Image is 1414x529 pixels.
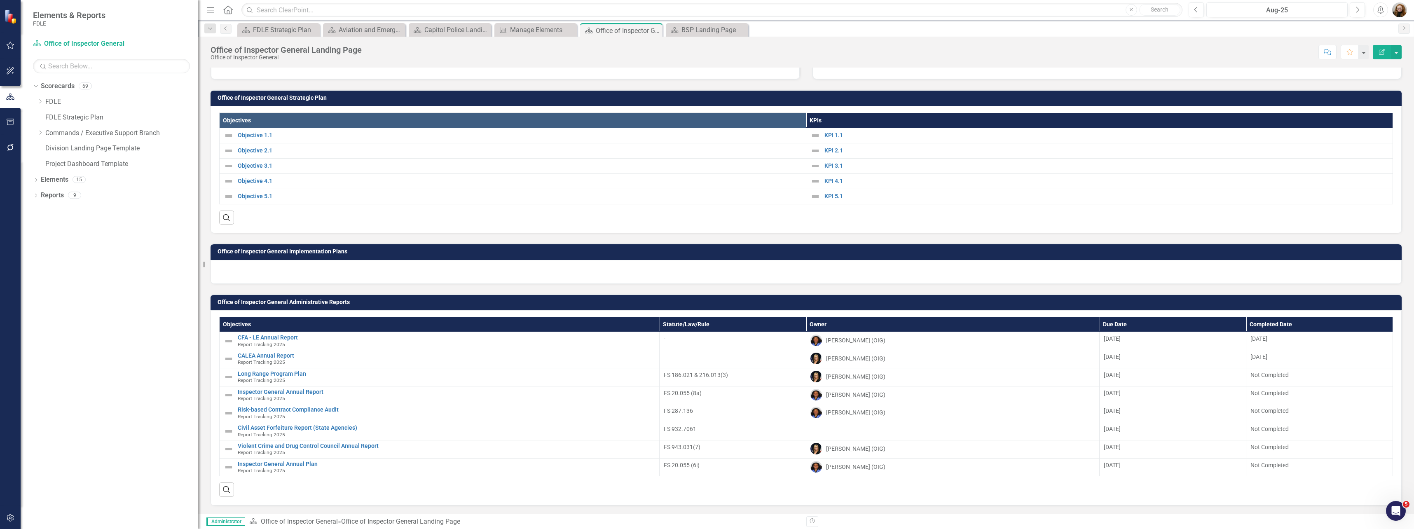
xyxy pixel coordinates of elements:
[45,129,198,138] a: Commands / Executive Support Branch
[424,25,489,35] div: Capitol Police Landing
[806,189,1393,204] td: Double-Click to Edit Right Click for Context Menu
[810,161,820,171] img: Not Defined
[1246,332,1393,350] td: Double-Click to Edit
[1246,350,1393,368] td: Double-Click to Edit
[220,174,806,189] td: Double-Click to Edit Right Click for Context Menu
[824,163,1388,169] a: KPI 3.1
[33,20,105,27] small: FDLE
[1104,335,1121,342] span: [DATE]
[220,422,660,440] td: Double-Click to Edit Right Click for Context Menu
[806,458,1100,476] td: Double-Click to Edit
[238,371,655,377] a: Long Range Program Plan
[224,462,234,472] img: Not Defined
[33,59,190,73] input: Search Below...
[206,517,245,526] span: Administrator
[224,336,234,346] img: Not Defined
[668,25,746,35] a: BSP Landing Page
[1100,422,1246,440] td: Double-Click to Edit
[660,350,806,368] td: Double-Click to Edit
[68,192,81,199] div: 9
[224,426,234,436] img: Not Defined
[1104,462,1121,468] span: [DATE]
[1104,372,1121,378] span: [DATE]
[664,390,702,396] span: FS 20.055 (8a)
[224,408,234,418] img: Not Defined
[1104,407,1121,414] span: [DATE]
[238,461,655,467] a: Inspector General Annual Plan
[220,404,660,422] td: Double-Click to Edit Right Click for Context Menu
[826,391,885,399] div: [PERSON_NAME] (OIG)
[218,299,1398,305] h3: Office of Inspector General Administrative Reports
[664,462,700,468] span: FS 20.055 (6i)
[810,131,820,140] img: Not Defined
[238,407,655,413] a: Risk-based Contract Compliance Audit
[220,189,806,204] td: Double-Click to Edit Right Click for Context Menu
[45,159,198,169] a: Project Dashboard Template
[664,426,696,432] span: FS 932.7061
[806,128,1393,143] td: Double-Click to Edit Right Click for Context Menu
[810,176,820,186] img: Not Defined
[1100,350,1246,368] td: Double-Click to Edit
[660,440,806,458] td: Double-Click to Edit
[1104,353,1121,360] span: [DATE]
[806,143,1393,159] td: Double-Click to Edit Right Click for Context Menu
[224,161,234,171] img: Not Defined
[45,97,198,107] a: FDLE
[810,443,822,454] img: Heather Pence
[238,443,655,449] a: Violent Crime and Drug Control Council Annual Report
[806,332,1100,350] td: Double-Click to Edit
[660,458,806,476] td: Double-Click to Edit
[1246,458,1393,476] td: Double-Click to Edit
[824,193,1388,199] a: KPI 5.1
[596,26,660,36] div: Office of Inspector General Landing Page
[496,25,575,35] a: Manage Elements
[33,10,105,20] span: Elements & Reports
[45,113,198,122] a: FDLE Strategic Plan
[218,95,1398,101] h3: Office of Inspector General Strategic Plan
[826,372,885,381] div: [PERSON_NAME] (OIG)
[41,191,64,200] a: Reports
[238,335,655,341] a: CFA - LE Annual Report
[1250,461,1388,469] div: Not Completed
[826,445,885,453] div: [PERSON_NAME] (OIG)
[220,386,660,404] td: Double-Click to Edit Right Click for Context Menu
[660,404,806,422] td: Double-Click to Edit
[810,371,822,382] img: Heather Pence
[1246,440,1393,458] td: Double-Click to Edit
[826,336,885,344] div: [PERSON_NAME] (OIG)
[341,517,460,525] div: Office of Inspector General Landing Page
[806,386,1100,404] td: Double-Click to Edit
[660,386,806,404] td: Double-Click to Edit
[238,178,802,184] a: Objective 4.1
[220,458,660,476] td: Double-Click to Edit Right Click for Context Menu
[664,372,728,378] span: FS 186.021 & 216.013(3)
[339,25,403,35] div: Aviation and Emergency Preparedness Landing Page
[806,422,1100,440] td: Double-Click to Edit
[810,192,820,201] img: Not Defined
[238,193,802,199] a: Objective 5.1
[664,407,693,414] span: FS 287.136
[238,353,655,359] a: CALEA Annual Report
[238,163,802,169] a: Objective 3.1
[826,354,885,363] div: [PERSON_NAME] (OIG)
[810,389,822,400] img: Lourdes Howell-Thomas
[1100,440,1246,458] td: Double-Click to Edit
[664,353,665,360] span: -
[1392,2,1407,17] button: Jennifer Siddoway
[224,390,234,400] img: Not Defined
[41,82,75,91] a: Scorecards
[1250,371,1388,379] div: Not Completed
[238,425,655,431] a: Civil Asset Forfeiture Report (State Agencies)
[1100,386,1246,404] td: Double-Click to Edit
[211,54,362,61] div: Office of Inspector General
[1100,368,1246,386] td: Double-Click to Edit
[224,372,234,382] img: Not Defined
[261,517,338,525] a: Office of Inspector General
[826,463,885,471] div: [PERSON_NAME] (OIG)
[224,354,234,364] img: Not Defined
[238,468,285,473] span: Report Tracking 2025
[810,407,822,418] img: Lourdes Howell-Thomas
[1250,425,1388,433] div: Not Completed
[239,25,318,35] a: FDLE Strategic Plan
[806,368,1100,386] td: Double-Click to Edit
